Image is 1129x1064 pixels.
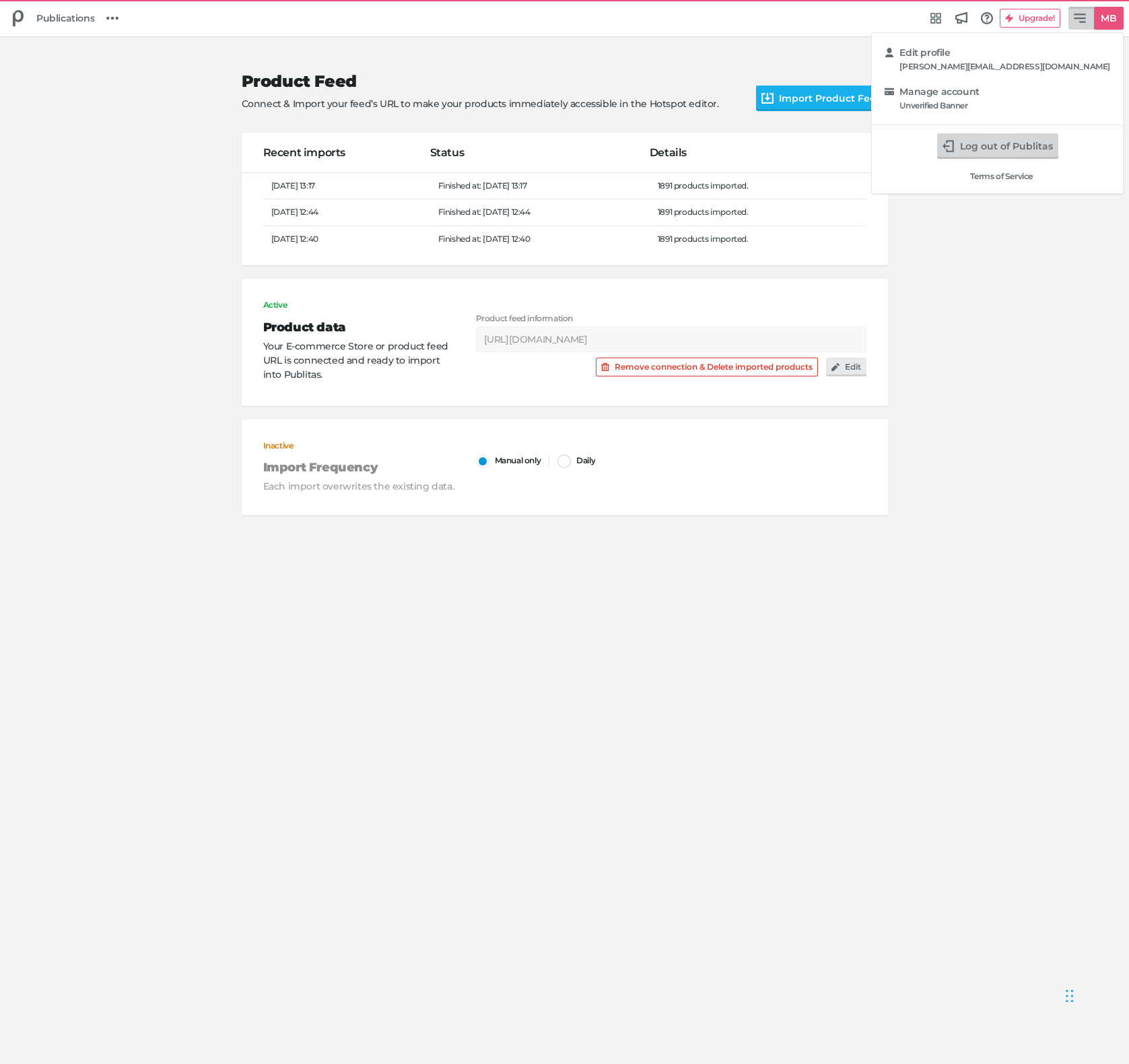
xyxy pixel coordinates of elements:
a: Terms of Service [965,167,1038,186]
div: Drag [1066,976,1074,1016]
button: Log out of Publitas [937,133,1058,159]
h5: Edit profile [899,47,950,59]
h5: Manage account [899,86,979,98]
a: Manage accountUnverified Banner [879,79,1116,116]
a: Edit profile[PERSON_NAME][EMAIL_ADDRESS][DOMAIN_NAME] [879,40,1116,77]
div: Unverified Banner [899,101,967,110]
iframe: Chat Widget [1062,962,1129,1027]
div: [PERSON_NAME][EMAIL_ADDRESS][DOMAIN_NAME] [899,62,1110,71]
